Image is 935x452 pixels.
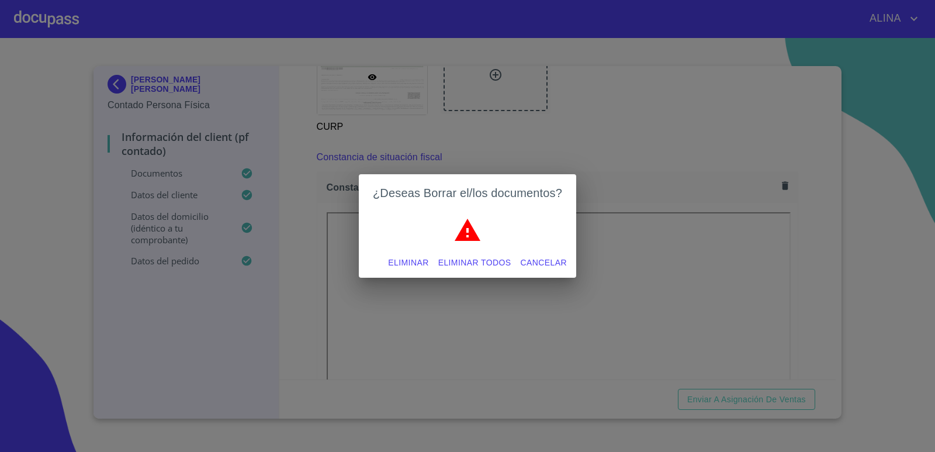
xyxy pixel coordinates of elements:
[388,256,428,270] span: Eliminar
[373,184,562,202] h2: ¿Deseas Borrar el/los documentos?
[434,252,516,274] button: Eliminar todos
[383,252,433,274] button: Eliminar
[438,256,511,270] span: Eliminar todos
[516,252,572,274] button: Cancelar
[521,256,567,270] span: Cancelar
